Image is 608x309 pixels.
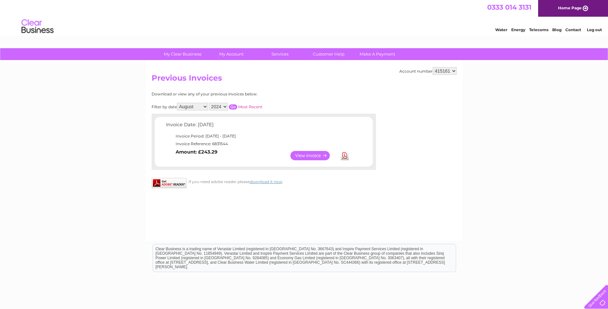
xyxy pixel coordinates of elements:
a: Log out [587,27,602,32]
a: Water [495,27,507,32]
a: download it now [250,179,282,184]
a: Energy [511,27,525,32]
h2: Previous Invoices [152,74,457,86]
a: 0333 014 3131 [487,3,531,11]
a: Telecoms [529,27,548,32]
div: If you need adobe reader please . [152,178,376,184]
td: Invoice Reference: 6831544 [164,140,352,148]
img: logo.png [21,17,54,36]
td: Invoice Period: [DATE] - [DATE] [164,132,352,140]
a: Blog [552,27,562,32]
b: Amount: £243.29 [176,149,217,155]
a: Services [254,48,306,60]
div: Account number [399,67,457,75]
div: Clear Business is a trading name of Verastar Limited (registered in [GEOGRAPHIC_DATA] No. 3667643... [153,4,456,31]
a: My Clear Business [156,48,209,60]
a: My Account [205,48,258,60]
a: Download [341,151,349,160]
td: Invoice Date: [DATE] [164,120,352,132]
a: Customer Help [302,48,355,60]
a: Make A Payment [351,48,404,60]
div: Download or view any of your previous invoices below. [152,92,320,96]
a: Contact [565,27,581,32]
a: Most Recent [238,104,262,109]
a: View [290,151,337,160]
div: Filter by date [152,103,320,110]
